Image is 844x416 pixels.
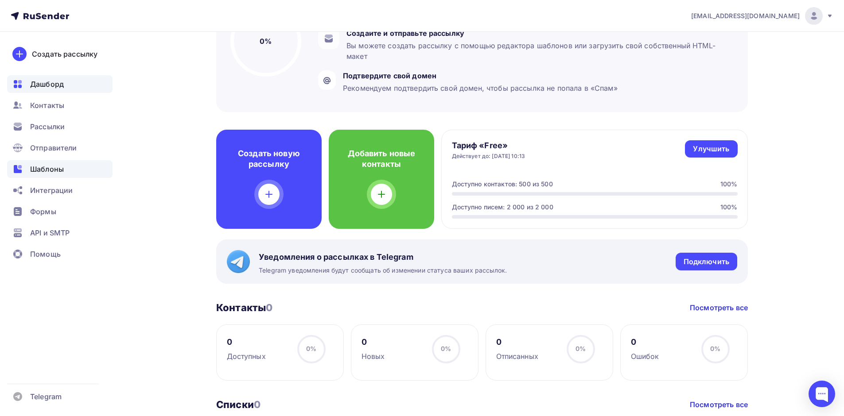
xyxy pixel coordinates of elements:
[30,121,65,132] span: Рассылки
[7,75,113,93] a: Дашборд
[30,206,56,217] span: Формы
[346,40,729,62] div: Вы можете создать рассылку с помощью редактора шаблонов или загрузить свой собственный HTML-макет
[216,301,272,314] h3: Контакты
[230,148,307,169] h4: Создать новую рассылку
[30,227,70,238] span: API и SMTP
[306,345,316,352] span: 0%
[30,79,64,89] span: Дашборд
[30,249,61,259] span: Помощь
[227,351,266,362] div: Доступных
[32,49,97,59] div: Создать рассылку
[691,12,800,20] span: [EMAIL_ADDRESS][DOMAIN_NAME]
[362,337,385,347] div: 0
[452,180,553,189] div: Доступно контактов: 500 из 500
[576,345,586,352] span: 0%
[496,351,538,362] div: Отписанных
[7,118,113,135] a: Рассылки
[690,399,748,410] a: Посмотреть все
[30,164,64,174] span: Шаблоны
[259,266,507,275] span: Telegram уведомления будут сообщать об изменении статуса ваших рассылок.
[7,139,113,157] a: Отправители
[690,302,748,313] a: Посмотреть все
[441,345,451,352] span: 0%
[631,337,659,347] div: 0
[266,302,272,313] span: 0
[343,70,618,81] div: Подтвердите свой домен
[452,153,525,160] div: Действует до: [DATE] 10:13
[720,180,738,189] div: 100%
[720,203,738,212] div: 100%
[30,391,62,402] span: Telegram
[7,96,113,114] a: Контакты
[30,143,77,153] span: Отправители
[7,203,113,220] a: Формы
[216,398,261,411] h3: Списки
[7,160,113,178] a: Шаблоны
[30,185,73,196] span: Интеграции
[254,399,261,410] span: 0
[343,83,618,93] div: Рекомендуем подтвердить свой домен, чтобы рассылка не попала в «Спам»
[452,203,553,212] div: Доступно писем: 2 000 из 2 000
[693,144,729,154] div: Улучшить
[631,351,659,362] div: Ошибок
[710,345,720,352] span: 0%
[343,148,420,169] h4: Добавить новые контакты
[346,28,729,39] div: Создайте и отправьте рассылку
[496,337,538,347] div: 0
[452,140,525,151] h4: Тариф «Free»
[362,351,385,362] div: Новых
[259,252,507,262] span: Уведомления о рассылках в Telegram
[684,257,729,267] div: Подключить
[260,36,272,46] h5: 0%
[691,7,833,25] a: [EMAIL_ADDRESS][DOMAIN_NAME]
[30,100,64,111] span: Контакты
[227,337,266,347] div: 0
